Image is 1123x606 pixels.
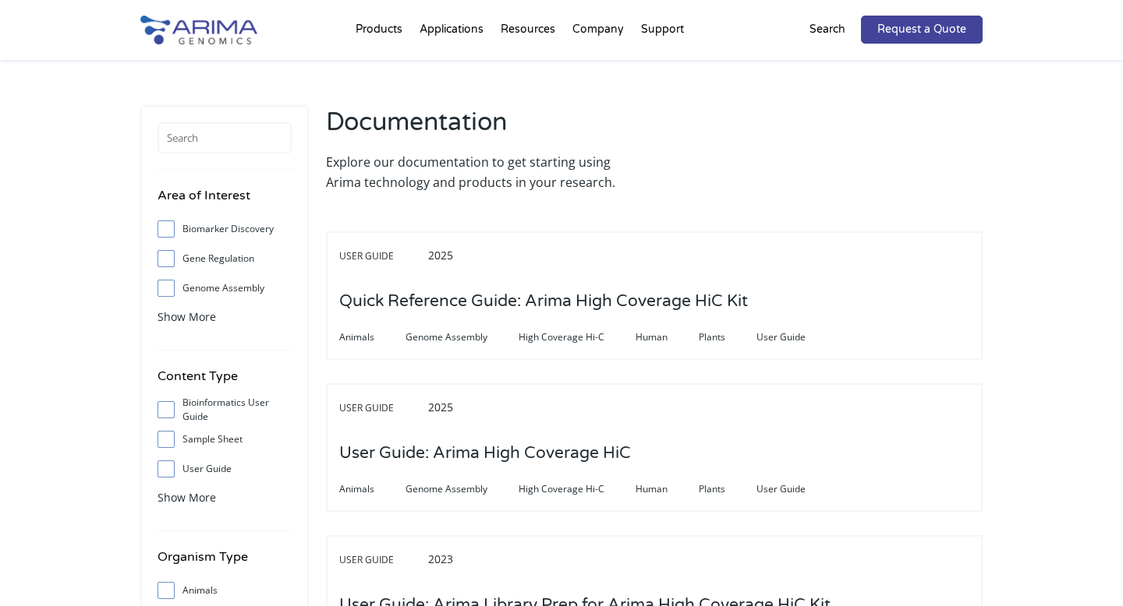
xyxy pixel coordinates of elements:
h4: Area of Interest [158,185,292,217]
a: Request a Quote [861,16,983,44]
label: Genome Assembly [158,277,292,300]
label: Animals [158,579,292,602]
span: High Coverage Hi-C [519,480,636,499]
h4: Content Type [158,366,292,398]
span: User Guide [339,551,425,569]
span: User Guide [756,328,837,347]
h4: Organism Type [158,547,292,579]
span: Genome Assembly [406,328,519,347]
span: 2023 [428,551,453,566]
span: Animals [339,328,406,347]
span: Human [636,328,699,347]
span: 2025 [428,400,453,414]
span: User Guide [339,399,425,418]
span: Genome Assembly [406,480,519,499]
span: User Guide [339,247,425,266]
span: Show More [158,490,216,505]
label: Gene Regulation [158,247,292,270]
span: Animals [339,480,406,499]
label: Bioinformatics User Guide [158,398,292,421]
img: Arima-Genomics-logo [140,16,257,44]
a: Quick Reference Guide: Arima High Coverage HiC Kit [339,293,748,310]
span: User Guide [756,480,837,499]
h3: Quick Reference Guide: Arima High Coverage HiC Kit [339,277,748,326]
span: Plants [699,480,756,499]
h3: User Guide: Arima High Coverage HiC [339,429,631,477]
h2: Documentation [326,105,647,152]
p: Search [809,19,845,40]
span: Human [636,480,699,499]
span: High Coverage Hi-C [519,328,636,347]
span: Plants [699,328,756,347]
a: User Guide: Arima High Coverage HiC [339,445,631,462]
span: Show More [158,309,216,324]
label: Sample Sheet [158,428,292,451]
label: User Guide [158,457,292,481]
label: Biomarker Discovery [158,217,292,241]
input: Search [158,122,292,153]
p: Explore our documentation to get starting using Arima technology and products in your research. [326,152,647,192]
span: 2025 [428,248,453,262]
